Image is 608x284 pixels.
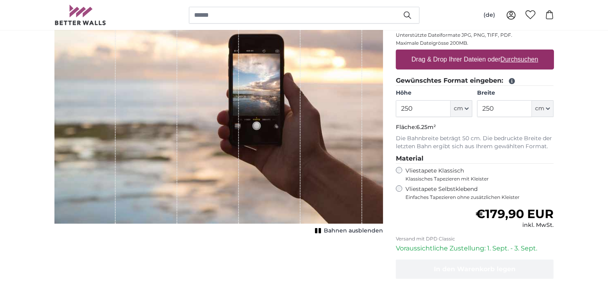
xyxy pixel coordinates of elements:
label: Vliestapete Klassisch [405,167,547,182]
span: €179,90 EUR [476,207,554,221]
button: cm [451,100,472,117]
span: Klassisches Tapezieren mit Kleister [405,176,547,182]
span: cm [454,105,463,113]
label: Vliestapete Selbstklebend [405,185,554,201]
p: Die Bahnbreite beträgt 50 cm. Die bedruckte Breite der letzten Bahn ergibt sich aus Ihrem gewählt... [396,135,554,151]
img: Betterwalls [54,5,106,25]
p: Unterstützte Dateiformate JPG, PNG, TIFF, PDF. [396,32,554,38]
p: Fläche: [396,123,554,131]
span: In den Warenkorb legen [434,265,516,273]
span: Bahnen ausblenden [324,227,383,235]
span: cm [535,105,544,113]
label: Breite [477,89,554,97]
span: 6.25m² [416,123,436,131]
button: In den Warenkorb legen [396,260,554,279]
legend: Gewünschtes Format eingeben: [396,76,554,86]
label: Höhe [396,89,472,97]
u: Durchsuchen [500,56,538,63]
p: Versand mit DPD Classic [396,236,554,242]
button: (de) [477,8,502,22]
button: cm [532,100,554,117]
legend: Material [396,154,554,164]
div: inkl. MwSt. [476,221,554,229]
p: Voraussichtliche Zustellung: 1. Sept. - 3. Sept. [396,244,554,253]
span: Einfaches Tapezieren ohne zusätzlichen Kleister [405,194,554,201]
p: Maximale Dateigrösse 200MB. [396,40,554,46]
button: Bahnen ausblenden [313,225,383,236]
label: Drag & Drop Ihrer Dateien oder [408,52,542,68]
